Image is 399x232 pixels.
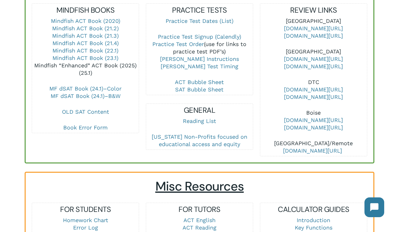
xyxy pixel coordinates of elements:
h5: GENERAL [146,105,253,115]
p: DTC [260,78,367,109]
a: Reading List [183,118,216,124]
a: Book Error Form [63,124,108,131]
p: [GEOGRAPHIC_DATA] [260,48,367,78]
a: Mindfish “Enhanced” ACT Book (2025) (25.1) [34,62,137,76]
h5: FOR TUTORS [146,205,253,214]
a: MF dSAT Book (24.1)–Color [49,85,121,92]
a: [DOMAIN_NAME][URL] [284,63,343,70]
a: [DOMAIN_NAME][URL] [284,86,343,93]
h5: FOR STUDENTS [32,205,139,214]
h5: PRACTICE TESTS [146,5,253,15]
a: MF dSAT Book (24.1)–B&W [51,93,121,99]
a: [DOMAIN_NAME][URL] [284,25,343,32]
span: Misc Resources [155,178,244,195]
p: [GEOGRAPHIC_DATA] [260,17,367,48]
a: [DOMAIN_NAME][URL] [284,32,343,39]
a: ACT Reading [183,224,216,231]
a: Error Log [73,224,98,231]
a: ACT Bubble Sheet [175,79,224,85]
iframe: Chatbot [358,191,390,223]
a: [US_STATE] Non-Profits focused on educational access and equity [152,133,247,147]
p: [GEOGRAPHIC_DATA]/Remote [260,140,367,154]
a: Homework Chart [63,217,108,223]
a: [PERSON_NAME] Test Timing [161,63,238,70]
h5: CALCULATOR GUIDES [260,205,367,214]
a: Introduction [297,217,330,223]
h5: MINDFISH BOOKS [32,5,139,15]
h5: REVIEW LINKS [260,5,367,15]
a: Key Functions [295,224,332,231]
a: ACT English [183,217,216,223]
a: Mindfish ACT Book (21.4) [52,40,119,46]
a: Mindfish ACT Book (21.2) [52,25,119,32]
a: Mindfish ACT Book (21.3) [52,32,119,39]
a: Practice Test Dates (List) [166,18,233,24]
a: Mindfish ACT Book (23.1) [52,55,118,61]
a: OLD SAT Content [62,108,109,115]
a: Practice Test Signup (Calendly) [158,33,241,40]
a: [DOMAIN_NAME][URL] [284,117,343,123]
a: [DOMAIN_NAME][URL] [284,56,343,62]
a: Practice Test Order [152,41,204,47]
a: SAT Bubble Sheet [175,86,224,93]
a: [PERSON_NAME] Instructions [160,56,239,62]
a: [DOMAIN_NAME][URL] [284,94,343,100]
a: [DOMAIN_NAME][URL] [284,124,343,131]
p: Boise [260,109,367,140]
a: [DOMAIN_NAME][URL] [283,147,342,154]
p: (use for links to practice test PDF’s) [146,33,253,78]
a: Mindfish ACT Book (22.1) [52,47,118,54]
a: Mindfish ACT Book (2020) [51,18,120,24]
